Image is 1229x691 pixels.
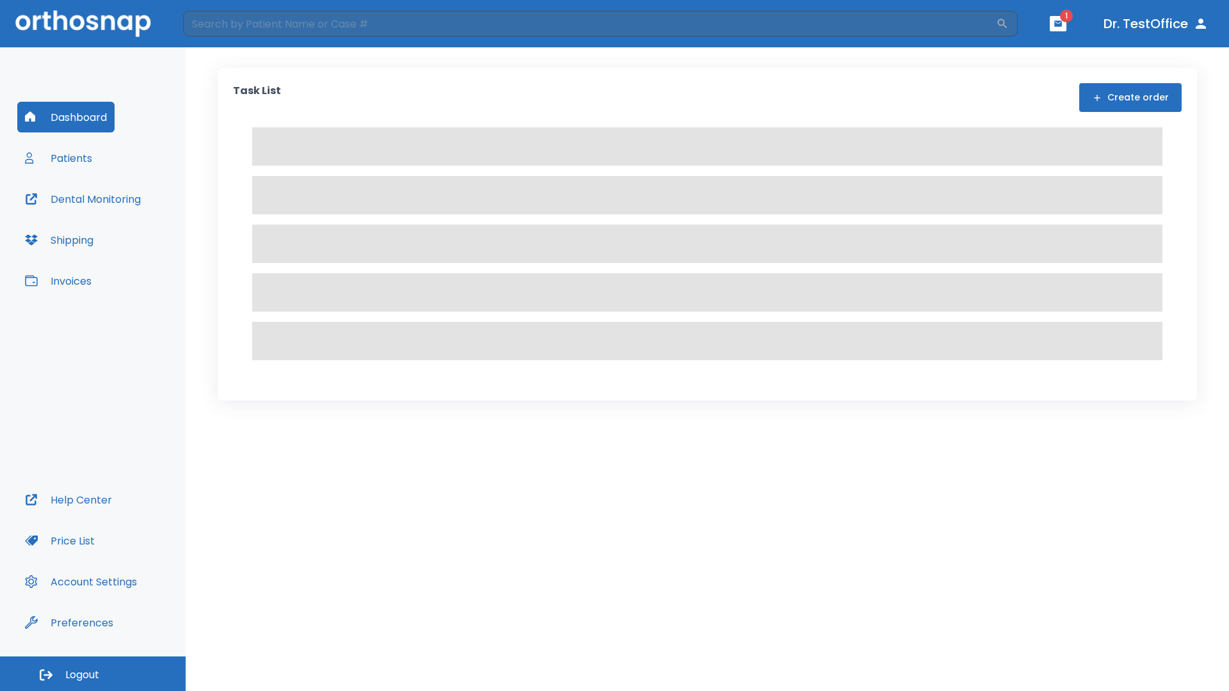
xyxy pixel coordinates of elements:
span: Logout [65,668,99,682]
button: Patients [17,143,100,173]
button: Dashboard [17,102,115,132]
button: Preferences [17,607,121,638]
button: Price List [17,525,102,556]
button: Create order [1079,83,1182,112]
button: Shipping [17,225,101,255]
button: Dr. TestOffice [1098,12,1214,35]
button: Dental Monitoring [17,184,149,214]
button: Invoices [17,266,99,296]
button: Help Center [17,484,120,515]
img: Orthosnap [15,10,151,36]
p: Task List [233,83,281,112]
input: Search by Patient Name or Case # [183,11,996,36]
button: Account Settings [17,566,145,597]
span: 1 [1060,10,1073,22]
